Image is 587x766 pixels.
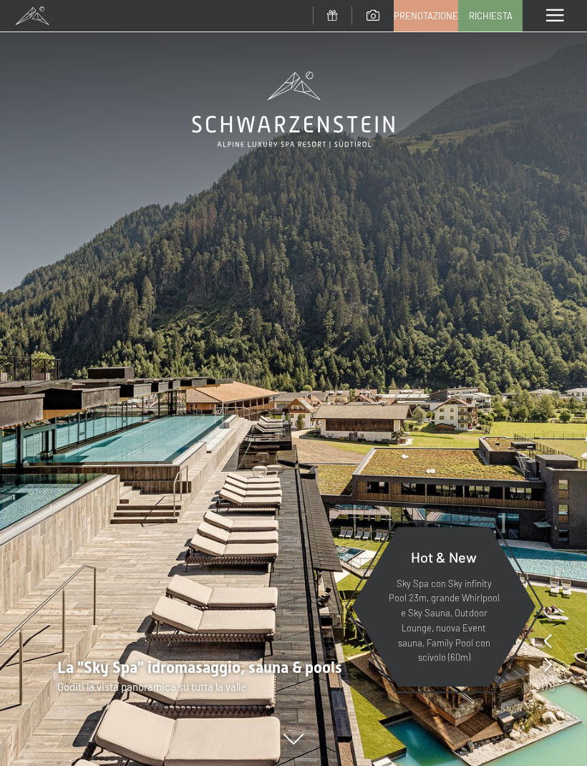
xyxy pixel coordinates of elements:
[387,576,501,666] p: Sky Spa con Sky infinity Pool 23m, grande Whirlpool e Sky Sauna, Outdoor Lounge, nuova Event saun...
[394,1,457,31] a: Prenotazione
[57,680,246,693] span: Goditi la vista panoramica su tutta la valle
[469,9,513,22] span: Richiesta
[411,548,477,566] span: Hot & New
[351,526,537,687] a: Hot & New Sky Spa con Sky infinity Pool 23m, grande Whirlpool e Sky Sauna, Outdoor Lounge, nuova ...
[459,1,522,31] a: Richiesta
[549,679,555,694] span: 8
[57,659,342,677] span: La "Sky Spa" idromasaggio, sauna & pools
[545,679,549,694] span: /
[394,9,458,22] span: Prenotazione
[540,679,545,694] span: 1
